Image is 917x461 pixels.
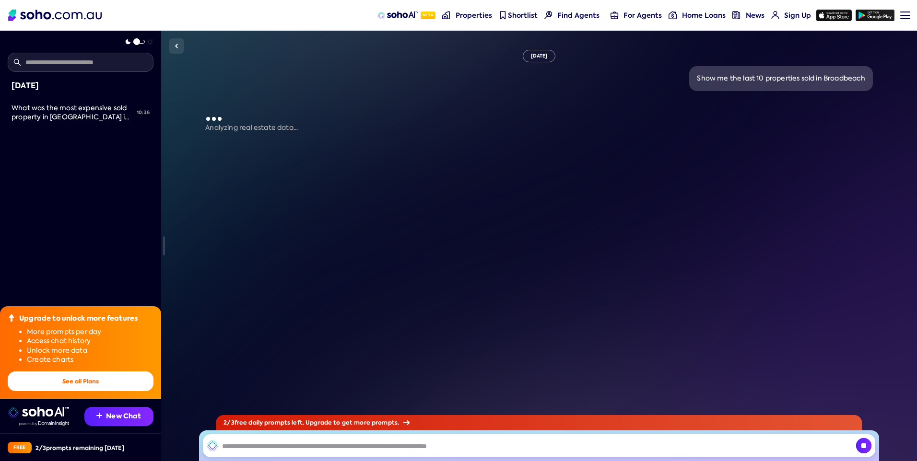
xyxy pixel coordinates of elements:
[771,11,779,19] img: for-agents-nav icon
[669,11,677,19] img: for-agents-nav icon
[84,407,153,426] button: New Chat
[207,440,218,451] img: SohoAI logo black
[499,11,507,19] img: shortlist-nav icon
[816,10,852,21] img: app-store icon
[377,12,418,19] img: sohoAI logo
[27,327,153,337] li: More prompts per day
[8,442,32,453] div: Free
[421,12,435,19] span: Beta
[205,123,872,133] p: Analyzing real estate data...
[682,11,726,20] span: Home Loans
[12,80,150,92] div: [DATE]
[732,11,741,19] img: news-nav icon
[8,371,153,391] button: See all Plans
[784,11,811,20] span: Sign Up
[8,10,102,21] img: Soho Logo
[508,11,538,20] span: Shortlist
[12,104,129,131] span: What was the most expensive sold property in [GEOGRAPHIC_DATA] in the past 12 months?
[133,102,153,123] div: 10:36
[623,11,662,20] span: For Agents
[19,421,69,426] img: Data provided by Domain Insight
[8,314,15,322] img: Upgrade icon
[856,438,871,453] img: Send icon
[8,407,69,418] img: sohoai logo
[523,50,556,62] div: [DATE]
[544,11,553,19] img: Find agents icon
[557,11,600,20] span: Find Agents
[746,11,764,20] span: News
[35,444,124,452] div: 2 / 3 prompts remaining [DATE]
[856,438,871,453] button: Cancel request
[27,336,153,346] li: Access chat history
[19,314,138,323] div: Upgrade to unlock more features
[442,11,450,19] img: properties-nav icon
[611,11,619,19] img: for-agents-nav icon
[27,346,153,356] li: Unlock more data
[456,11,492,20] span: Properties
[96,413,102,418] img: Recommendation icon
[697,74,865,83] div: Show me the last 10 properties sold in Broadbeach
[216,415,862,430] div: 2 / 3 free daily prompts left. Upgrade to get more prompts.
[171,40,182,52] img: Sidebar toggle icon
[856,10,894,21] img: google-play icon
[12,104,133,122] div: What was the most expensive sold property in Broadbeach in the past 12 months?
[8,98,133,128] a: What was the most expensive sold property in [GEOGRAPHIC_DATA] in the past 12 months?
[27,355,153,365] li: Create charts
[403,420,410,425] img: Arrow icon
